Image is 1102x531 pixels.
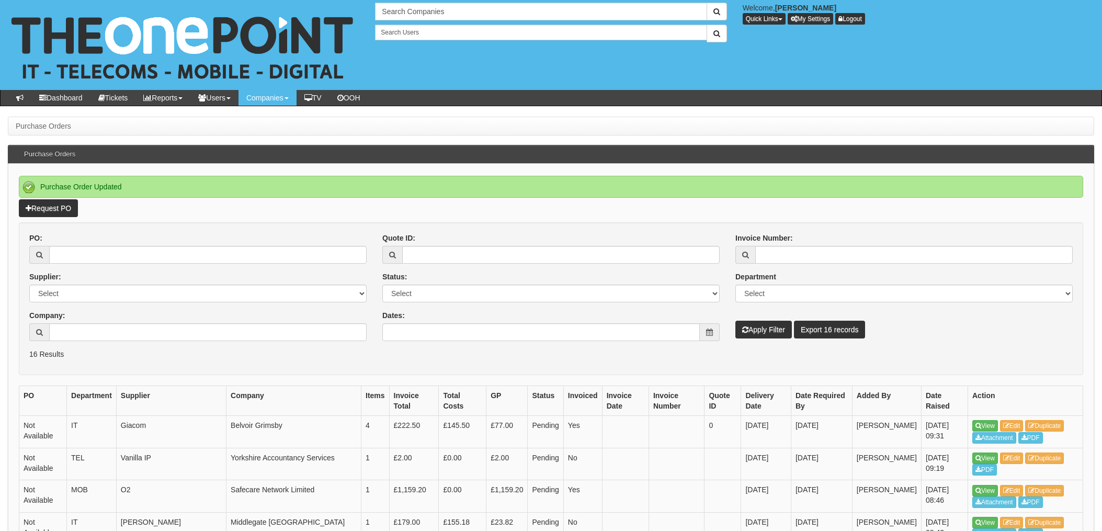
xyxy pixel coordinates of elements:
[563,448,602,480] td: No
[238,90,297,106] a: Companies
[741,448,791,480] td: [DATE]
[486,448,528,480] td: £2.00
[791,480,852,513] td: [DATE]
[297,90,330,106] a: TV
[190,90,238,106] a: Users
[852,386,921,416] th: Added By
[563,386,602,416] th: Invoiced
[735,272,776,282] label: Department
[19,480,67,513] td: Not Available
[439,386,486,416] th: Total Costs
[29,272,61,282] label: Supplier:
[116,386,226,416] th: Supplier
[852,416,921,448] td: [PERSON_NAME]
[116,416,226,448] td: Giacom
[791,386,852,416] th: Date Required By
[389,386,439,416] th: Invoice Total
[361,386,390,416] th: Items
[90,90,136,106] a: Tickets
[972,432,1016,444] a: Attachment
[439,448,486,480] td: £0.00
[439,416,486,448] td: £145.50
[19,448,67,480] td: Not Available
[67,386,117,416] th: Department
[528,448,563,480] td: Pending
[375,25,707,40] input: Search Users
[968,386,1083,416] th: Action
[705,416,741,448] td: 0
[563,416,602,448] td: Yes
[743,13,786,25] button: Quick Links
[116,480,226,513] td: O2
[922,386,968,416] th: Date Raised
[741,386,791,416] th: Delivery Date
[1000,420,1024,432] a: Edit
[29,310,65,321] label: Company:
[19,386,67,416] th: PO
[382,310,405,321] label: Dates:
[794,321,866,338] a: Export 16 records
[67,480,117,513] td: MOB
[486,416,528,448] td: £77.00
[29,233,42,243] label: PO:
[361,448,390,480] td: 1
[67,448,117,480] td: TEL
[852,448,921,480] td: [PERSON_NAME]
[791,448,852,480] td: [DATE]
[972,517,998,528] a: View
[226,480,361,513] td: Safecare Network Limited
[649,386,704,416] th: Invoice Number
[972,453,998,464] a: View
[16,121,71,131] li: Purchase Orders
[19,176,1083,198] div: Purchase Order Updated
[972,464,997,476] a: PDF
[135,90,190,106] a: Reports
[19,416,67,448] td: Not Available
[922,448,968,480] td: [DATE] 09:19
[735,321,792,338] button: Apply Filter
[735,233,793,243] label: Invoice Number:
[439,480,486,513] td: £0.00
[486,480,528,513] td: £1,159.20
[922,416,968,448] td: [DATE] 09:31
[735,3,1102,25] div: Welcome,
[226,448,361,480] td: Yorkshire Accountancy Services
[375,3,707,20] input: Search Companies
[528,386,563,416] th: Status
[788,13,834,25] a: My Settings
[1000,485,1024,496] a: Edit
[389,416,439,448] td: £222.50
[67,416,117,448] td: IT
[791,416,852,448] td: [DATE]
[972,496,1016,508] a: Attachment
[382,233,415,243] label: Quote ID:
[1000,453,1024,464] a: Edit
[1025,517,1064,528] a: Duplicate
[705,386,741,416] th: Quote ID
[835,13,865,25] a: Logout
[116,448,226,480] td: Vanilla IP
[361,480,390,513] td: 1
[389,448,439,480] td: £2.00
[1018,496,1043,508] a: PDF
[389,480,439,513] td: £1,159.20
[31,90,90,106] a: Dashboard
[226,386,361,416] th: Company
[741,416,791,448] td: [DATE]
[382,272,407,282] label: Status:
[852,480,921,513] td: [PERSON_NAME]
[741,480,791,513] td: [DATE]
[19,145,81,163] h3: Purchase Orders
[1018,432,1043,444] a: PDF
[486,386,528,416] th: GP
[330,90,368,106] a: OOH
[29,349,1073,359] p: 16 Results
[1025,485,1064,496] a: Duplicate
[1025,453,1064,464] a: Duplicate
[922,480,968,513] td: [DATE] 08:46
[528,480,563,513] td: Pending
[602,386,649,416] th: Invoice Date
[972,420,998,432] a: View
[226,416,361,448] td: Belvoir Grimsby
[361,416,390,448] td: 4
